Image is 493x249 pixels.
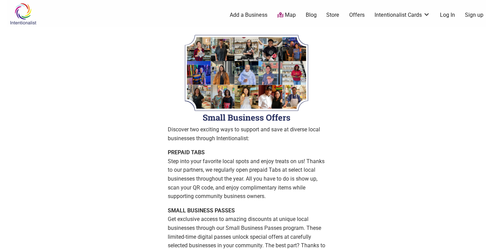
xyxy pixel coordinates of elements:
a: Add a Business [230,11,267,19]
strong: PREPAID TABS [168,149,205,156]
a: Store [326,11,339,19]
a: Sign up [465,11,483,19]
img: Intentionalist [7,3,39,25]
a: Log In [440,11,455,19]
a: Intentionalist Cards [375,11,430,19]
a: Map [277,11,296,19]
p: Discover two exciting ways to support and save at diverse local businesses through Intentionalist: [168,125,325,143]
strong: SMALL BUSINESS PASSES [168,207,235,214]
a: Offers [349,11,365,19]
p: Step into your favorite local spots and enjoy treats on us! Thanks to our partners, we regularly ... [168,148,325,201]
a: Blog [306,11,317,19]
img: Welcome to Intentionalist Passes [168,31,325,125]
